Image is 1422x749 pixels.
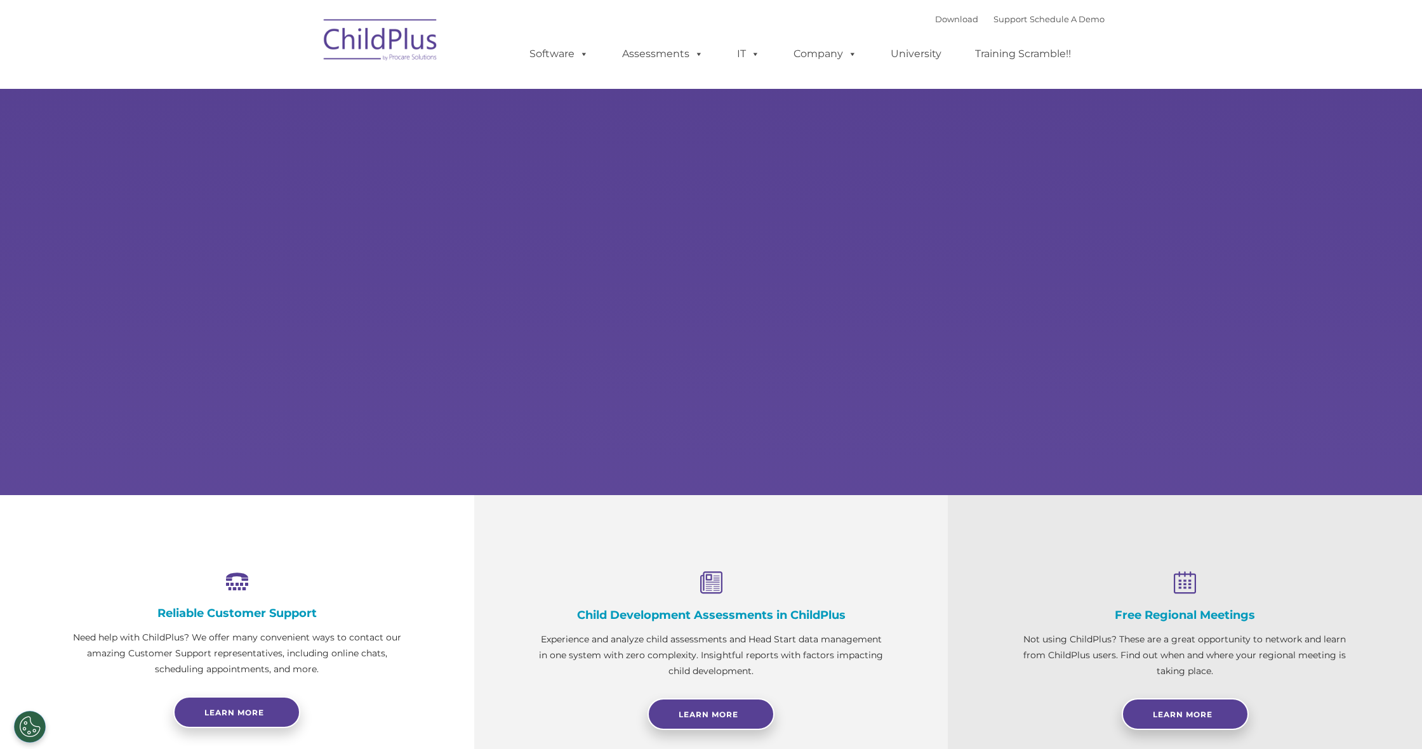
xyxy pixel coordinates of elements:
[962,41,1084,67] a: Training Scramble!!
[204,708,264,717] span: Learn more
[1011,632,1359,679] p: Not using ChildPlus? These are a great opportunity to network and learn from ChildPlus users. Fin...
[724,41,773,67] a: IT
[63,630,411,677] p: Need help with ChildPlus? We offer many convenient ways to contact our amazing Customer Support r...
[1030,14,1105,24] a: Schedule A Demo
[173,696,300,728] a: Learn more
[538,608,885,622] h4: Child Development Assessments in ChildPlus
[63,606,411,620] h4: Reliable Customer Support
[609,41,716,67] a: Assessments
[935,14,978,24] a: Download
[648,698,774,730] a: Learn More
[1153,710,1213,719] span: Learn More
[1011,608,1359,622] h4: Free Regional Meetings
[1122,698,1249,730] a: Learn More
[935,14,1105,24] font: |
[517,41,601,67] a: Software
[679,710,738,719] span: Learn More
[781,41,870,67] a: Company
[317,10,444,74] img: ChildPlus by Procare Solutions
[14,711,46,743] button: Cookies Settings
[878,41,954,67] a: University
[993,14,1027,24] a: Support
[538,632,885,679] p: Experience and analyze child assessments and Head Start data management in one system with zero c...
